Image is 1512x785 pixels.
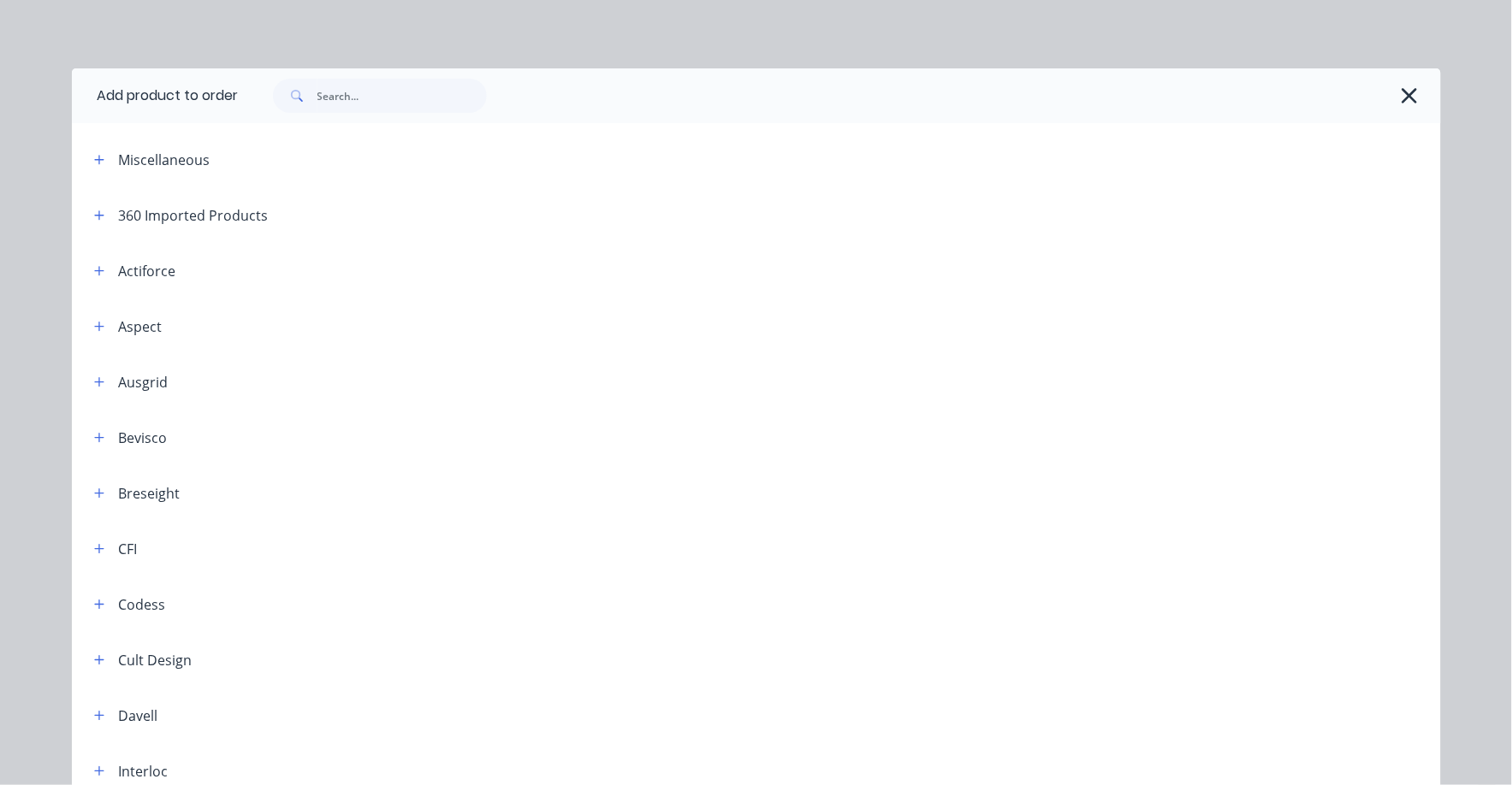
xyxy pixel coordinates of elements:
[119,372,169,392] div: Ausgrid
[119,539,138,559] div: CFI
[119,205,269,226] div: 360 Imported Products
[317,79,487,113] input: Search...
[119,150,210,170] div: Miscellaneous
[72,68,239,123] div: Add product to order
[119,705,158,726] div: Davell
[119,650,193,670] div: Cult Design
[119,316,163,337] div: Aspect
[119,761,169,782] div: Interloc
[119,483,181,504] div: Breseight
[119,261,176,281] div: Actiforce
[119,594,166,615] div: Codess
[119,428,168,448] div: Bevisco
